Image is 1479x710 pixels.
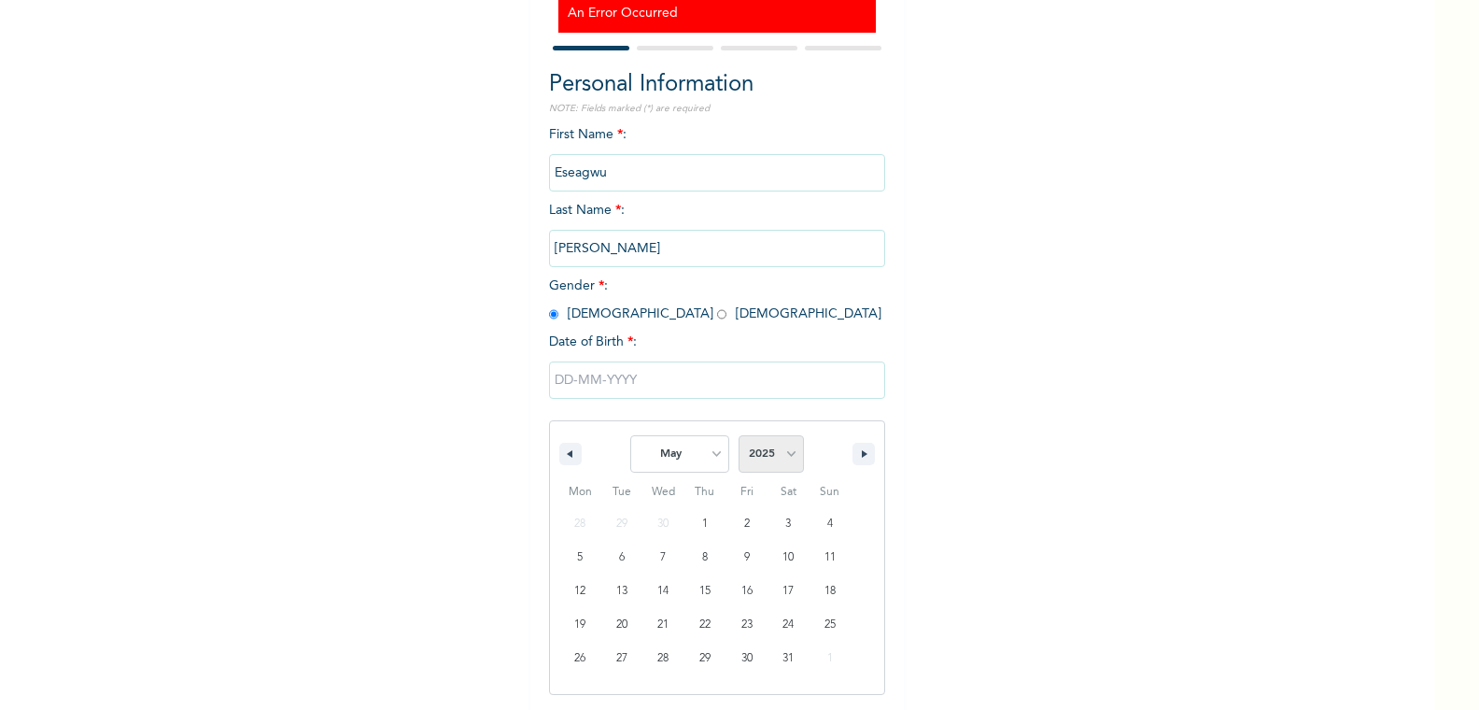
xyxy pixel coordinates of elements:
h2: Personal Information [549,68,885,102]
span: 16 [741,575,753,608]
span: Date of Birth : [549,333,637,352]
button: 11 [809,541,851,575]
button: 1 [684,507,726,541]
button: 27 [601,642,643,675]
h3: An Error Occurred [568,4,866,23]
button: 16 [725,575,768,608]
input: Enter your last name [549,230,885,267]
span: 23 [741,608,753,642]
span: 4 [827,507,833,541]
span: 27 [616,642,627,675]
span: 11 [824,541,836,575]
button: 15 [684,575,726,608]
span: 13 [616,575,627,608]
span: 5 [577,541,583,575]
button: 25 [809,608,851,642]
span: 7 [660,541,666,575]
span: First Name : [549,128,885,179]
span: 22 [699,608,711,642]
span: 30 [741,642,753,675]
button: 30 [725,642,768,675]
span: Tue [601,477,643,507]
button: 12 [559,575,601,608]
span: 14 [657,575,669,608]
span: 10 [782,541,794,575]
button: 3 [768,507,810,541]
span: 1 [702,507,708,541]
span: 3 [785,507,791,541]
span: Thu [684,477,726,507]
span: Wed [642,477,684,507]
span: 2 [744,507,750,541]
button: 13 [601,575,643,608]
span: 25 [824,608,836,642]
input: Enter your first name [549,154,885,192]
button: 18 [809,575,851,608]
button: 7 [642,541,684,575]
span: 18 [824,575,836,608]
span: Gender : [DEMOGRAPHIC_DATA] [DEMOGRAPHIC_DATA] [549,279,881,320]
button: 19 [559,608,601,642]
button: 24 [768,608,810,642]
span: Last Name : [549,204,885,255]
button: 22 [684,608,726,642]
p: NOTE: Fields marked (*) are required [549,102,885,116]
button: 9 [725,541,768,575]
span: 6 [619,541,625,575]
button: 14 [642,575,684,608]
button: 26 [559,642,601,675]
span: 12 [574,575,585,608]
span: 8 [702,541,708,575]
input: DD-MM-YYYY [549,362,885,399]
span: 26 [574,642,585,675]
button: 10 [768,541,810,575]
button: 29 [684,642,726,675]
span: 31 [782,642,794,675]
span: 28 [657,642,669,675]
span: 24 [782,608,794,642]
span: 9 [744,541,750,575]
button: 4 [809,507,851,541]
button: 28 [642,642,684,675]
span: 21 [657,608,669,642]
span: 17 [782,575,794,608]
span: 15 [699,575,711,608]
span: Fri [725,477,768,507]
button: 17 [768,575,810,608]
span: Mon [559,477,601,507]
button: 21 [642,608,684,642]
button: 31 [768,642,810,675]
span: 29 [699,642,711,675]
button: 20 [601,608,643,642]
button: 23 [725,608,768,642]
span: 20 [616,608,627,642]
span: Sat [768,477,810,507]
button: 5 [559,541,601,575]
button: 6 [601,541,643,575]
button: 8 [684,541,726,575]
span: 19 [574,608,585,642]
span: Sun [809,477,851,507]
button: 2 [725,507,768,541]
